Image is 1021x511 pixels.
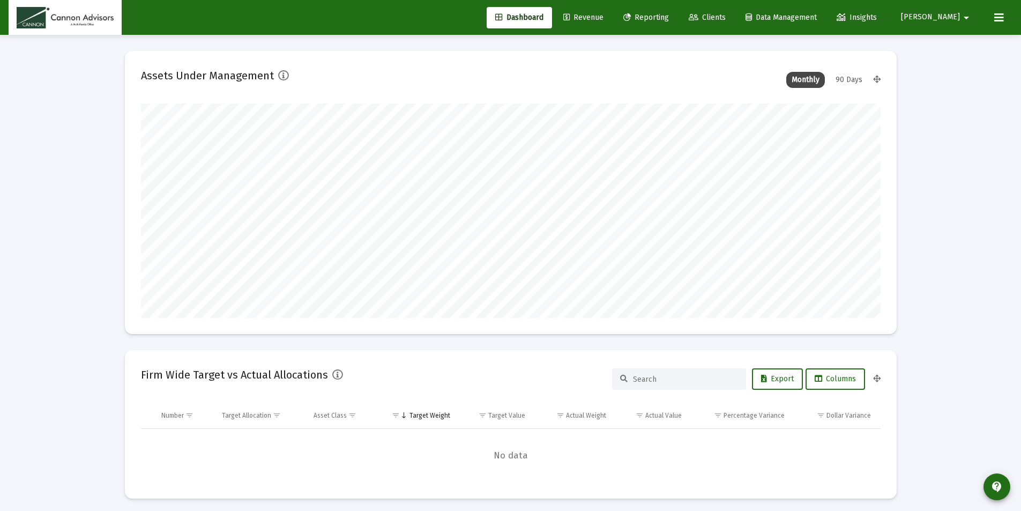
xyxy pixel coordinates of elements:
[306,403,377,428] td: Column Asset Class
[161,411,184,420] div: Number
[761,374,794,383] span: Export
[17,7,114,28] img: Dashboard
[724,411,785,420] div: Percentage Variance
[185,411,193,419] span: Show filter options for column 'Number'
[141,403,881,483] div: Data grid
[533,403,613,428] td: Column Actual Weight
[990,480,1003,493] mat-icon: contact_support
[409,411,450,420] div: Target Weight
[214,403,306,428] td: Column Target Allocation
[566,411,606,420] div: Actual Weight
[786,72,825,88] div: Monthly
[645,411,682,420] div: Actual Value
[817,411,825,419] span: Show filter options for column 'Dollar Variance'
[623,13,669,22] span: Reporting
[614,403,689,428] td: Column Actual Value
[615,7,677,28] a: Reporting
[563,13,603,22] span: Revenue
[141,366,328,383] h2: Firm Wide Target vs Actual Allocations
[826,411,871,420] div: Dollar Variance
[556,411,564,419] span: Show filter options for column 'Actual Weight'
[458,403,533,428] td: Column Target Value
[792,403,880,428] td: Column Dollar Variance
[636,411,644,419] span: Show filter options for column 'Actual Value'
[154,403,215,428] td: Column Number
[746,13,817,22] span: Data Management
[273,411,281,419] span: Show filter options for column 'Target Allocation'
[815,374,856,383] span: Columns
[314,411,347,420] div: Asset Class
[479,411,487,419] span: Show filter options for column 'Target Value'
[348,411,356,419] span: Show filter options for column 'Asset Class'
[633,375,738,384] input: Search
[141,450,881,462] span: No data
[680,7,734,28] a: Clients
[222,411,271,420] div: Target Allocation
[555,7,612,28] a: Revenue
[689,13,726,22] span: Clients
[901,13,960,22] span: [PERSON_NAME]
[377,403,458,428] td: Column Target Weight
[888,6,986,28] button: [PERSON_NAME]
[714,411,722,419] span: Show filter options for column 'Percentage Variance'
[488,411,525,420] div: Target Value
[806,368,865,390] button: Columns
[392,411,400,419] span: Show filter options for column 'Target Weight'
[689,403,792,428] td: Column Percentage Variance
[960,7,973,28] mat-icon: arrow_drop_down
[141,67,274,84] h2: Assets Under Management
[495,13,543,22] span: Dashboard
[487,7,552,28] a: Dashboard
[837,13,877,22] span: Insights
[752,368,803,390] button: Export
[737,7,825,28] a: Data Management
[830,72,868,88] div: 90 Days
[828,7,885,28] a: Insights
